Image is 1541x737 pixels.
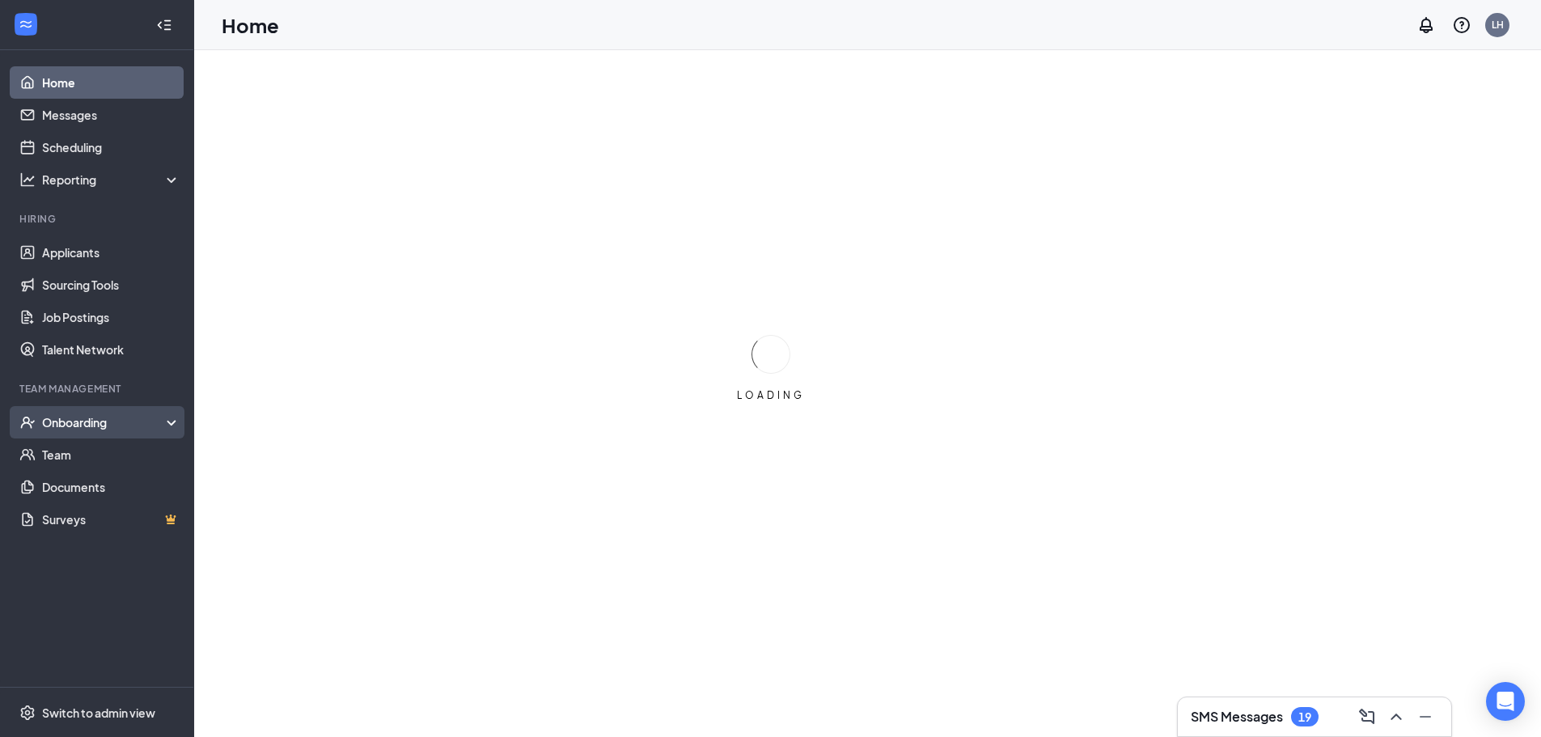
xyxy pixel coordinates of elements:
a: Team [42,438,180,471]
div: Team Management [19,382,177,396]
div: Open Intercom Messenger [1486,682,1525,721]
div: 19 [1298,710,1311,724]
a: Sourcing Tools [42,269,180,301]
div: LOADING [730,388,811,402]
div: Onboarding [42,414,167,430]
a: Job Postings [42,301,180,333]
button: ComposeMessage [1354,704,1380,730]
a: Home [42,66,180,99]
svg: Settings [19,705,36,721]
svg: Notifications [1416,15,1436,35]
button: ChevronUp [1383,704,1409,730]
h1: Home [222,11,279,39]
a: Messages [42,99,180,131]
a: Documents [42,471,180,503]
svg: WorkstreamLogo [18,16,34,32]
div: Switch to admin view [42,705,155,721]
a: Applicants [42,236,180,269]
a: Talent Network [42,333,180,366]
div: Hiring [19,212,177,226]
svg: Minimize [1416,707,1435,726]
svg: QuestionInfo [1452,15,1471,35]
h3: SMS Messages [1191,708,1283,726]
a: SurveysCrown [42,503,180,536]
svg: Analysis [19,172,36,188]
svg: ComposeMessage [1357,707,1377,726]
svg: Collapse [156,17,172,33]
div: Reporting [42,172,181,188]
svg: UserCheck [19,414,36,430]
div: LH [1492,18,1504,32]
svg: ChevronUp [1386,707,1406,726]
a: Scheduling [42,131,180,163]
button: Minimize [1412,704,1438,730]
